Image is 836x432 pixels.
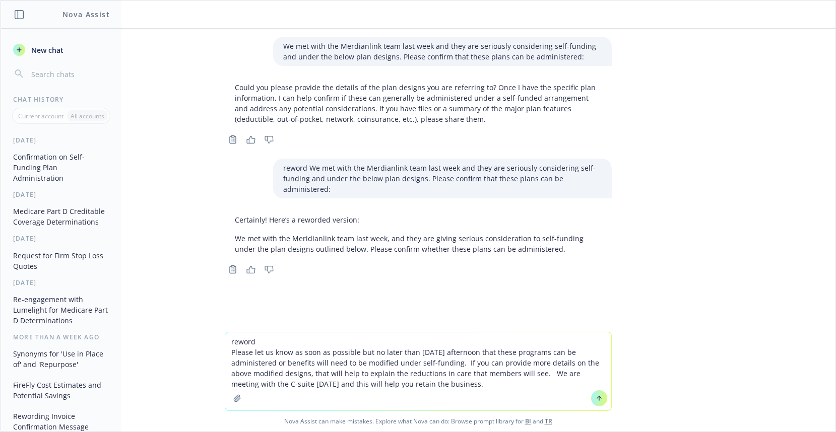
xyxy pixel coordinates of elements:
[62,9,110,20] h1: Nova Assist
[9,41,113,59] button: New chat
[29,67,109,81] input: Search chats
[18,112,63,120] p: Current account
[545,417,552,425] a: TR
[1,136,121,145] div: [DATE]
[1,190,121,199] div: [DATE]
[228,265,237,274] svg: Copy to clipboard
[235,233,602,254] p: We met with the Meridianlink team last week, and they are giving serious consideration to self-fu...
[1,95,121,104] div: Chat History
[225,332,611,410] textarea: reword Please let us know as soon as possible but no later than [DATE] afternoon that these progr...
[235,82,602,124] p: Could you please provide the details of the plan designs you are referring to? Once I have the sp...
[71,112,104,120] p: All accounts
[283,163,602,194] p: reword We met with the Merdianlink team last week and they are seriously considering self-funding...
[1,234,121,243] div: [DATE]
[9,247,113,274] button: Request for Firm Stop Loss Quotes
[5,411,831,431] span: Nova Assist can make mistakes. Explore what Nova can do: Browse prompt library for and
[525,417,531,425] a: BI
[235,214,602,225] p: Certainly! Here’s a reworded version:
[9,377,113,404] button: FireFly Cost Estimates and Potential Savings
[9,345,113,373] button: Synonyms for 'Use in Place of' and 'Repurpose'
[261,132,277,147] button: Thumbs down
[261,262,277,276] button: Thumbs down
[1,278,121,287] div: [DATE]
[228,135,237,144] svg: Copy to clipboard
[29,45,63,55] span: New chat
[9,149,113,186] button: Confirmation on Self-Funding Plan Administration
[9,203,113,230] button: Medicare Part D Creditable Coverage Determinations
[283,41,602,62] p: We met with the Merdianlink team last week and they are seriously considering self-funding and un...
[1,333,121,341] div: More than a week ago
[9,291,113,329] button: Re-engagement with Lumelight for Medicare Part D Determinations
